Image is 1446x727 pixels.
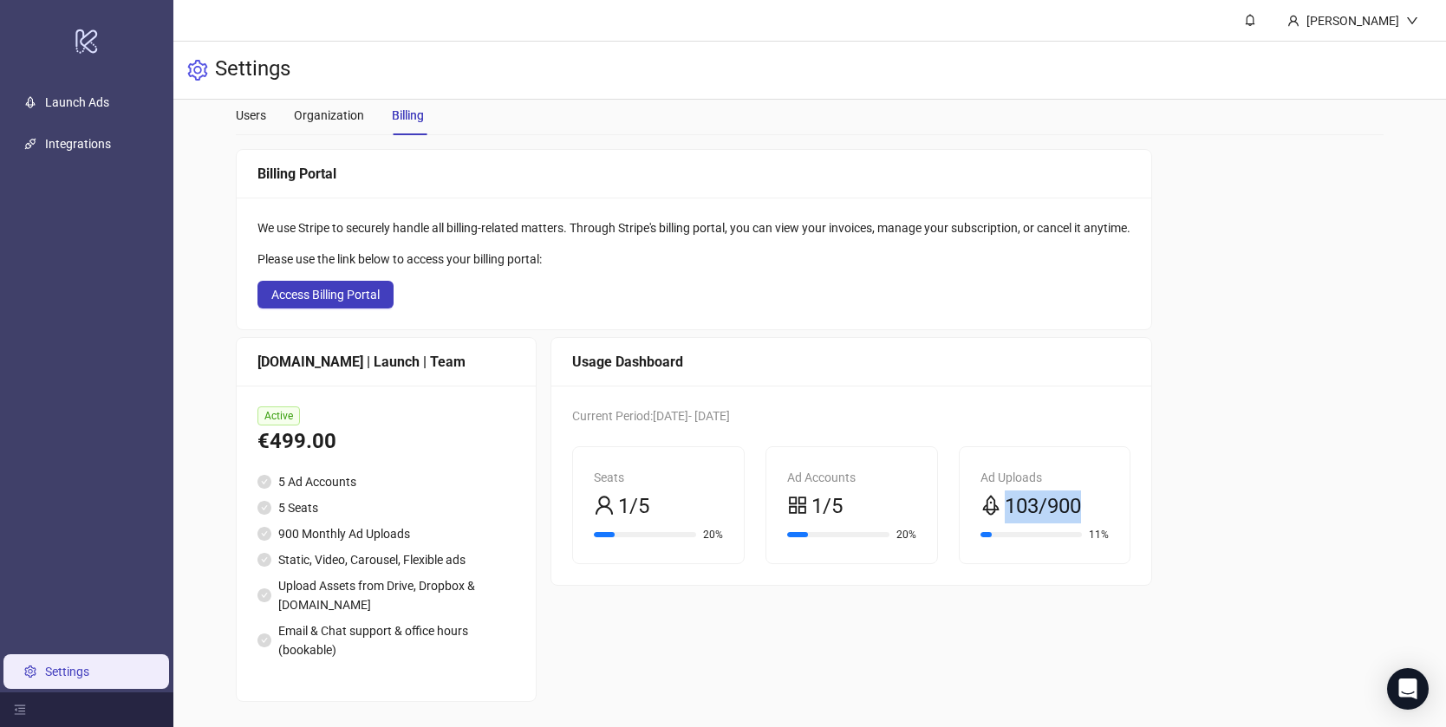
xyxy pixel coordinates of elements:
span: Active [257,406,300,425]
a: Settings [45,665,89,678]
div: We use Stripe to securely handle all billing-related matters. Through Stripe's billing portal, yo... [257,218,1130,237]
span: check-circle [257,633,271,647]
div: Open Intercom Messenger [1387,668,1429,710]
span: 11% [1089,529,1109,540]
span: user [594,495,615,516]
div: Seats [594,468,723,487]
a: Launch Ads [45,95,109,109]
div: €499.00 [257,425,515,458]
li: Upload Assets from Drive, Dropbox & [DOMAIN_NAME] [257,576,515,614]
li: 5 Ad Accounts [257,472,515,491]
span: down [1406,15,1418,27]
span: setting [187,60,208,81]
span: 1/5 [618,490,649,523]
span: 103/900 [1005,490,1081,523]
button: Access Billing Portal [257,281,394,308]
span: menu-fold [14,704,26,716]
li: Static, Video, Carousel, Flexible ads [257,550,515,569]
div: Ad Uploads [980,468,1110,487]
div: [PERSON_NAME] [1299,11,1406,30]
span: check-circle [257,588,271,602]
span: user [1287,15,1299,27]
li: 5 Seats [257,498,515,517]
div: Billing Portal [257,163,1130,185]
li: Email & Chat support & office hours (bookable) [257,621,515,659]
div: Ad Accounts [787,468,916,487]
span: check-circle [257,501,271,515]
div: [DOMAIN_NAME] | Launch | Team [257,351,515,373]
div: Organization [294,106,364,125]
span: check-circle [257,527,271,541]
div: Users [236,106,266,125]
div: Billing [392,106,424,125]
span: bell [1244,14,1256,26]
span: Current Period: [DATE] - [DATE] [572,409,730,423]
span: check-circle [257,553,271,567]
span: check-circle [257,475,271,489]
span: Access Billing Portal [271,288,380,302]
a: Integrations [45,137,111,151]
span: rocket [980,495,1001,516]
div: Usage Dashboard [572,351,1130,373]
li: 900 Monthly Ad Uploads [257,524,515,543]
span: 20% [703,529,723,540]
span: 20% [896,529,916,540]
div: Please use the link below to access your billing portal: [257,250,1130,269]
span: 1/5 [811,490,843,523]
h3: Settings [215,55,290,85]
span: appstore [787,495,808,516]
